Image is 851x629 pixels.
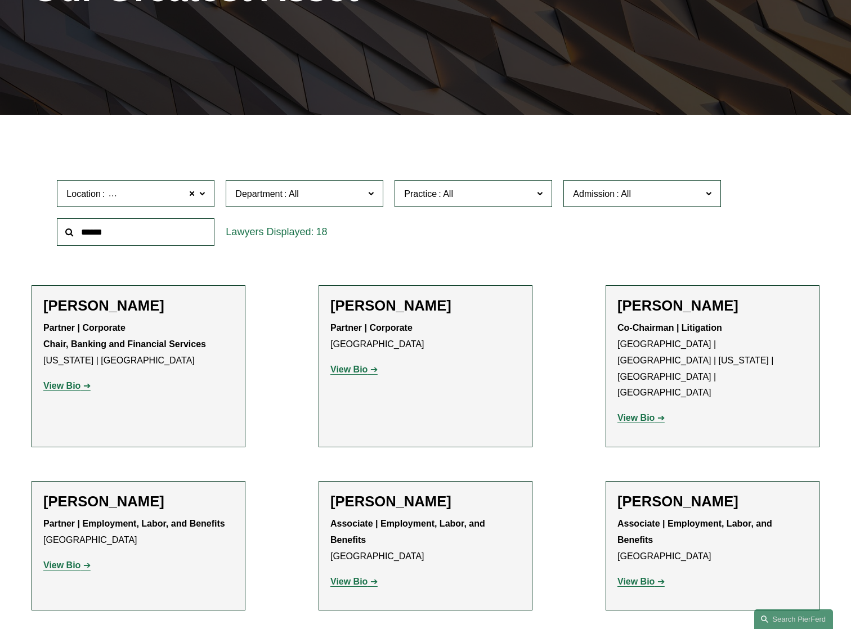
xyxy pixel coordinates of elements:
strong: View Bio [330,365,368,374]
a: View Bio [43,381,91,390]
a: View Bio [617,577,665,586]
strong: View Bio [330,577,368,586]
strong: View Bio [617,413,655,423]
a: Search this site [754,609,833,629]
span: 18 [316,226,327,237]
span: Admission [573,189,615,199]
strong: View Bio [43,560,80,570]
span: Location [66,189,101,199]
strong: Associate | Employment, Labor, and Benefits [617,519,774,545]
span: Department [235,189,283,199]
strong: Partner | Corporate Chair, Banking and Financial Services [43,323,206,349]
strong: Partner | Employment, Labor, and Benefits [43,519,225,528]
strong: Co-Chairman | Litigation [617,323,722,333]
p: [GEOGRAPHIC_DATA] | [GEOGRAPHIC_DATA] | [US_STATE] | [GEOGRAPHIC_DATA] | [GEOGRAPHIC_DATA] [617,320,808,401]
h2: [PERSON_NAME] [330,493,521,510]
h2: [PERSON_NAME] [43,297,234,314]
a: View Bio [330,577,378,586]
h2: [PERSON_NAME] [43,493,234,510]
span: [GEOGRAPHIC_DATA] [106,187,200,201]
p: [GEOGRAPHIC_DATA] [330,516,521,564]
h2: [PERSON_NAME] [330,297,521,314]
strong: View Bio [617,577,655,586]
p: [GEOGRAPHIC_DATA] [617,516,808,564]
a: View Bio [330,365,378,374]
a: View Bio [43,560,91,570]
h2: [PERSON_NAME] [617,493,808,510]
strong: View Bio [43,381,80,390]
p: [GEOGRAPHIC_DATA] [330,320,521,353]
p: [US_STATE] | [GEOGRAPHIC_DATA] [43,320,234,369]
strong: Associate | Employment, Labor, and Benefits [330,519,487,545]
p: [GEOGRAPHIC_DATA] [43,516,234,549]
span: Practice [404,189,437,199]
strong: Partner | Corporate [330,323,413,333]
a: View Bio [617,413,665,423]
h2: [PERSON_NAME] [617,297,808,314]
